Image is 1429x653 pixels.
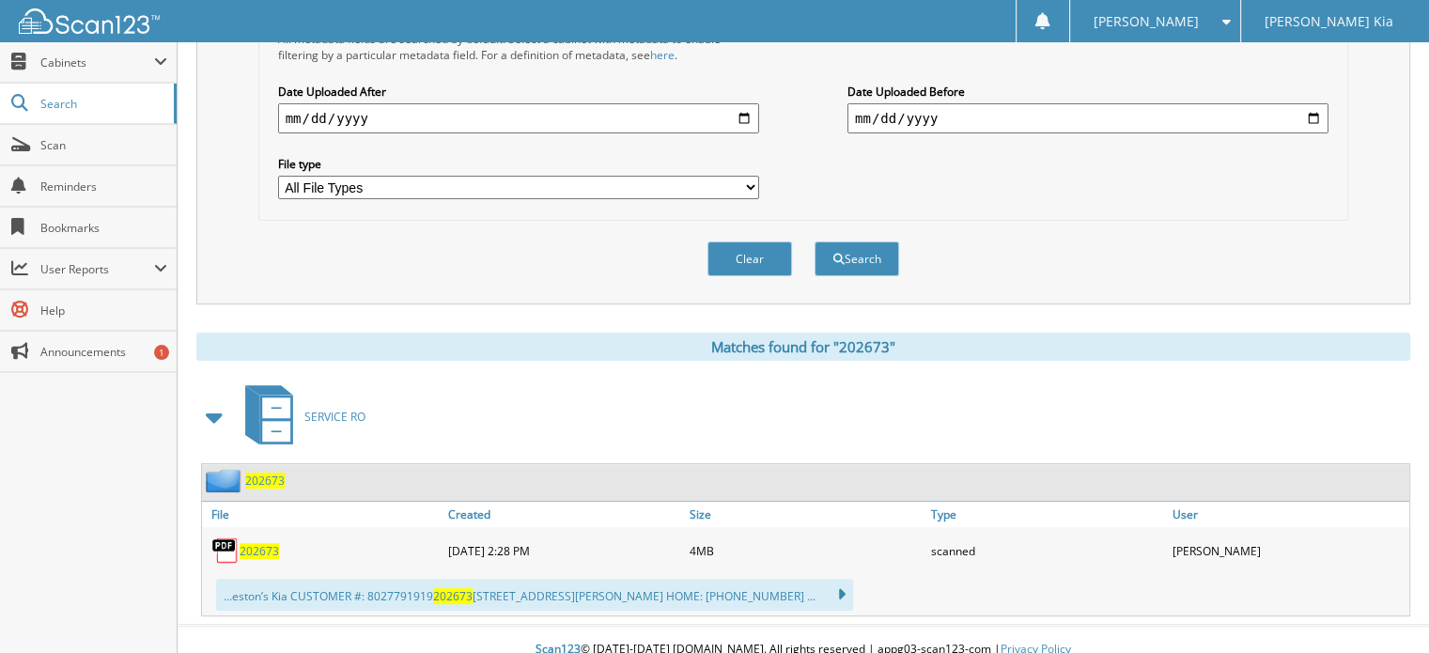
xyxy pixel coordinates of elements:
span: [PERSON_NAME] Kia [1265,16,1393,27]
a: User [1168,502,1409,527]
span: Announcements [40,344,167,360]
a: Size [685,502,926,527]
img: folder2.png [206,469,245,492]
img: scan123-logo-white.svg [19,8,160,34]
div: 1 [154,345,169,360]
div: 4MB [685,532,926,569]
span: Scan [40,137,167,153]
input: end [847,103,1328,133]
a: SERVICE RO [234,380,365,454]
span: 202673 [433,588,473,604]
label: File type [278,156,759,172]
label: Date Uploaded After [278,84,759,100]
span: Bookmarks [40,220,167,236]
span: Search [40,96,164,112]
button: Search [815,241,899,276]
a: Created [443,502,685,527]
div: scanned [926,532,1168,569]
div: All metadata fields are searched by default. Select a cabinet with metadata to enable filtering b... [278,31,759,63]
div: ...eston’s Kia CUSTOMER #: 8027791919 [STREET_ADDRESS][PERSON_NAME] HOME: [PHONE_NUMBER] ... [216,579,853,611]
span: Cabinets [40,54,154,70]
span: Reminders [40,179,167,194]
input: start [278,103,759,133]
div: [PERSON_NAME] [1168,532,1409,569]
button: Clear [707,241,792,276]
span: SERVICE RO [304,409,365,425]
a: Type [926,502,1168,527]
a: 202673 [240,543,279,559]
span: [PERSON_NAME] [1094,16,1199,27]
a: File [202,502,443,527]
img: PDF.png [211,536,240,565]
span: User Reports [40,261,154,277]
label: Date Uploaded Before [847,84,1328,100]
a: 202673 [245,473,285,489]
span: Help [40,303,167,319]
a: here [650,47,675,63]
div: [DATE] 2:28 PM [443,532,685,569]
div: Matches found for "202673" [196,333,1410,361]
